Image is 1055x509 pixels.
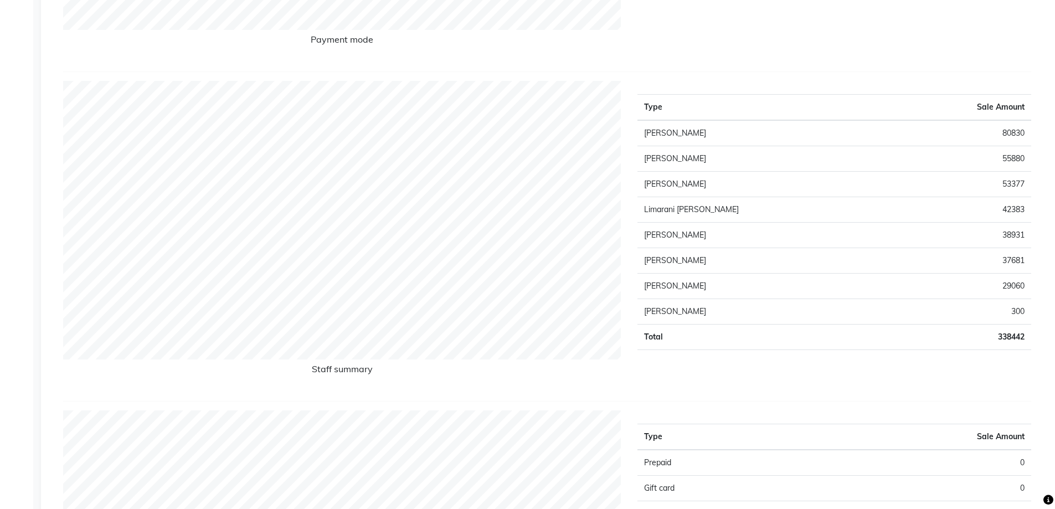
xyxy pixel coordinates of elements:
td: 338442 [889,324,1031,349]
td: 55880 [889,146,1031,171]
td: 0 [835,476,1031,501]
td: [PERSON_NAME] [637,171,889,197]
td: 29060 [889,273,1031,299]
td: 80830 [889,120,1031,146]
td: 300 [889,299,1031,324]
td: Limarani [PERSON_NAME] [637,197,889,222]
td: Total [637,324,889,349]
td: [PERSON_NAME] [637,299,889,324]
td: Gift card [637,476,834,501]
th: Type [637,94,889,120]
td: 42383 [889,197,1031,222]
td: Prepaid [637,450,834,476]
td: 53377 [889,171,1031,197]
th: Type [637,424,834,450]
td: 0 [835,450,1031,476]
td: [PERSON_NAME] [637,120,889,146]
td: [PERSON_NAME] [637,273,889,299]
td: [PERSON_NAME] [637,146,889,171]
th: Sale Amount [889,94,1031,120]
h6: Staff summary [63,364,621,379]
td: [PERSON_NAME] [637,248,889,273]
td: 38931 [889,222,1031,248]
h6: Payment mode [63,34,621,49]
td: [PERSON_NAME] [637,222,889,248]
td: 37681 [889,248,1031,273]
th: Sale Amount [835,424,1031,450]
